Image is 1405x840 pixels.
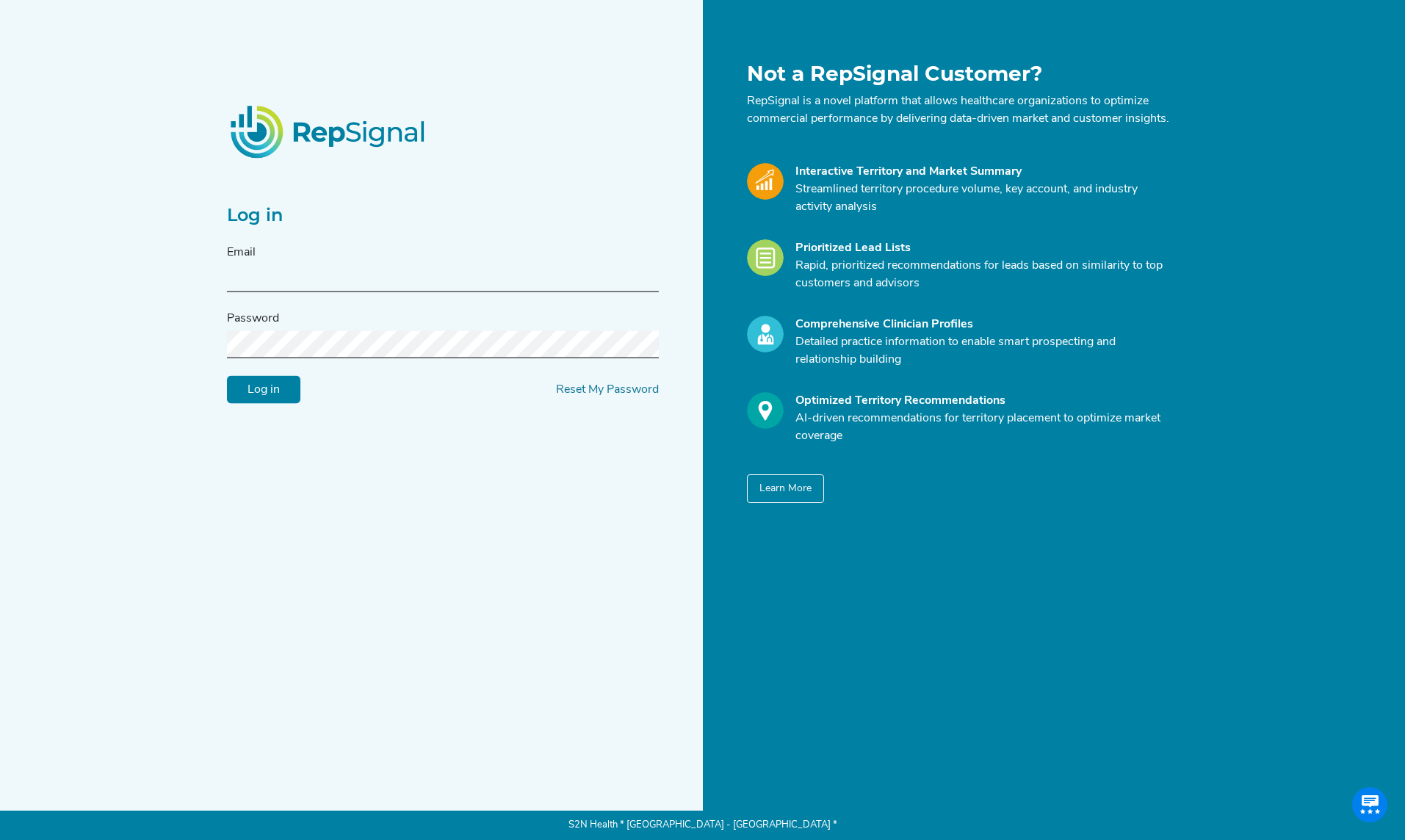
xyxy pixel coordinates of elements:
img: RepSignalLogo.20539ed3.png [212,87,446,175]
p: Rapid, prioritized recommendations for leads based on similarity to top customers and advisors [795,257,1170,292]
a: Reset My Password [556,384,659,396]
p: Streamlined territory procedure volume, key account, and industry activity analysis [795,181,1170,216]
img: Profile_Icon.739e2aba.svg [747,316,784,352]
div: Optimized Territory Recommendations [795,392,1170,410]
div: Interactive Territory and Market Summary [795,163,1170,181]
div: Prioritized Lead Lists [795,239,1170,257]
h2: Log in [227,205,659,226]
button: Learn More [747,474,824,503]
img: Market_Icon.a700a4ad.svg [747,163,784,200]
input: Log in [227,376,300,404]
h1: Not a RepSignal Customer? [747,62,1170,87]
p: S2N Health * [GEOGRAPHIC_DATA] - [GEOGRAPHIC_DATA] * [227,811,1179,840]
label: Email [227,244,256,261]
div: Comprehensive Clinician Profiles [795,316,1170,333]
p: RepSignal is a novel platform that allows healthcare organizations to optimize commercial perform... [747,93,1170,128]
label: Password [227,310,279,327]
img: Leads_Icon.28e8c528.svg [747,239,784,276]
p: Detailed practice information to enable smart prospecting and relationship building [795,333,1170,369]
p: AI-driven recommendations for territory placement to optimize market coverage [795,410,1170,445]
img: Optimize_Icon.261f85db.svg [747,392,784,429]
